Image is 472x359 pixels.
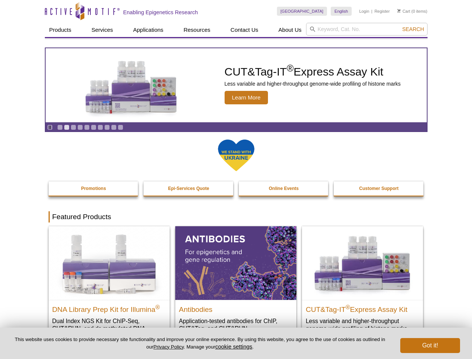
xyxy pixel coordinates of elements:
[168,186,209,191] strong: Epi-Services Quote
[397,7,428,16] li: (0 items)
[84,125,90,130] a: Go to slide 5
[81,186,106,191] strong: Promotions
[87,23,118,37] a: Services
[45,23,76,37] a: Products
[400,26,426,33] button: Search
[334,181,424,196] a: Customer Support
[46,48,427,122] a: CUT&Tag-IT Express Assay Kit CUT&Tag-IT®Express Assay Kit Less variable and higher-throughput gen...
[306,317,419,332] p: Less variable and higher-throughput genome-wide profiling of histone marks​.
[287,63,293,73] sup: ®
[274,23,306,37] a: About Us
[12,336,388,350] p: This website uses cookies to provide necessary site functionality and improve your online experie...
[175,226,296,300] img: All Antibodies
[46,48,427,122] article: CUT&Tag-IT Express Assay Kit
[397,9,401,13] img: Your Cart
[77,125,83,130] a: Go to slide 4
[226,23,263,37] a: Contact Us
[52,302,166,313] h2: DNA Library Prep Kit for Illumina
[91,125,96,130] a: Go to slide 6
[111,125,117,130] a: Go to slide 9
[49,226,170,347] a: DNA Library Prep Kit for Illumina DNA Library Prep Kit for Illumina® Dual Index NGS Kit for ChIP-...
[371,7,373,16] li: |
[71,125,76,130] a: Go to slide 3
[215,343,252,350] button: cookie settings
[359,9,369,14] a: Login
[49,181,139,196] a: Promotions
[225,91,268,104] span: Learn More
[306,302,419,313] h2: CUT&Tag-IT Express Assay Kit
[49,211,424,223] h2: Featured Products
[47,125,53,130] a: Toggle autoplay
[144,181,234,196] a: Epi-Services Quote
[269,186,299,191] strong: Online Events
[155,304,160,310] sup: ®
[359,186,398,191] strong: Customer Support
[179,317,293,332] p: Application-tested antibodies for ChIP, CUT&Tag, and CUT&RUN.
[129,23,168,37] a: Applications
[302,226,423,300] img: CUT&Tag-IT® Express Assay Kit
[98,125,103,130] a: Go to slide 7
[374,9,390,14] a: Register
[225,80,401,87] p: Less variable and higher-throughput genome-wide profiling of histone marks
[346,304,350,310] sup: ®
[179,302,293,313] h2: Antibodies
[64,125,70,130] a: Go to slide 2
[123,9,198,16] h2: Enabling Epigenetics Research
[218,139,255,172] img: We Stand With Ukraine
[70,44,193,126] img: CUT&Tag-IT Express Assay Kit
[302,226,423,340] a: CUT&Tag-IT® Express Assay Kit CUT&Tag-IT®Express Assay Kit Less variable and higher-throughput ge...
[153,344,183,350] a: Privacy Policy
[400,338,460,353] button: Got it!
[397,9,410,14] a: Cart
[57,125,63,130] a: Go to slide 1
[239,181,329,196] a: Online Events
[175,226,296,340] a: All Antibodies Antibodies Application-tested antibodies for ChIP, CUT&Tag, and CUT&RUN.
[49,226,170,300] img: DNA Library Prep Kit for Illumina
[179,23,215,37] a: Resources
[331,7,352,16] a: English
[52,317,166,340] p: Dual Index NGS Kit for ChIP-Seq, CUT&RUN, and ds methylated DNA assays.
[277,7,327,16] a: [GEOGRAPHIC_DATA]
[402,26,424,32] span: Search
[306,23,428,36] input: Keyword, Cat. No.
[225,66,401,77] h2: CUT&Tag-IT Express Assay Kit
[118,125,123,130] a: Go to slide 10
[104,125,110,130] a: Go to slide 8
